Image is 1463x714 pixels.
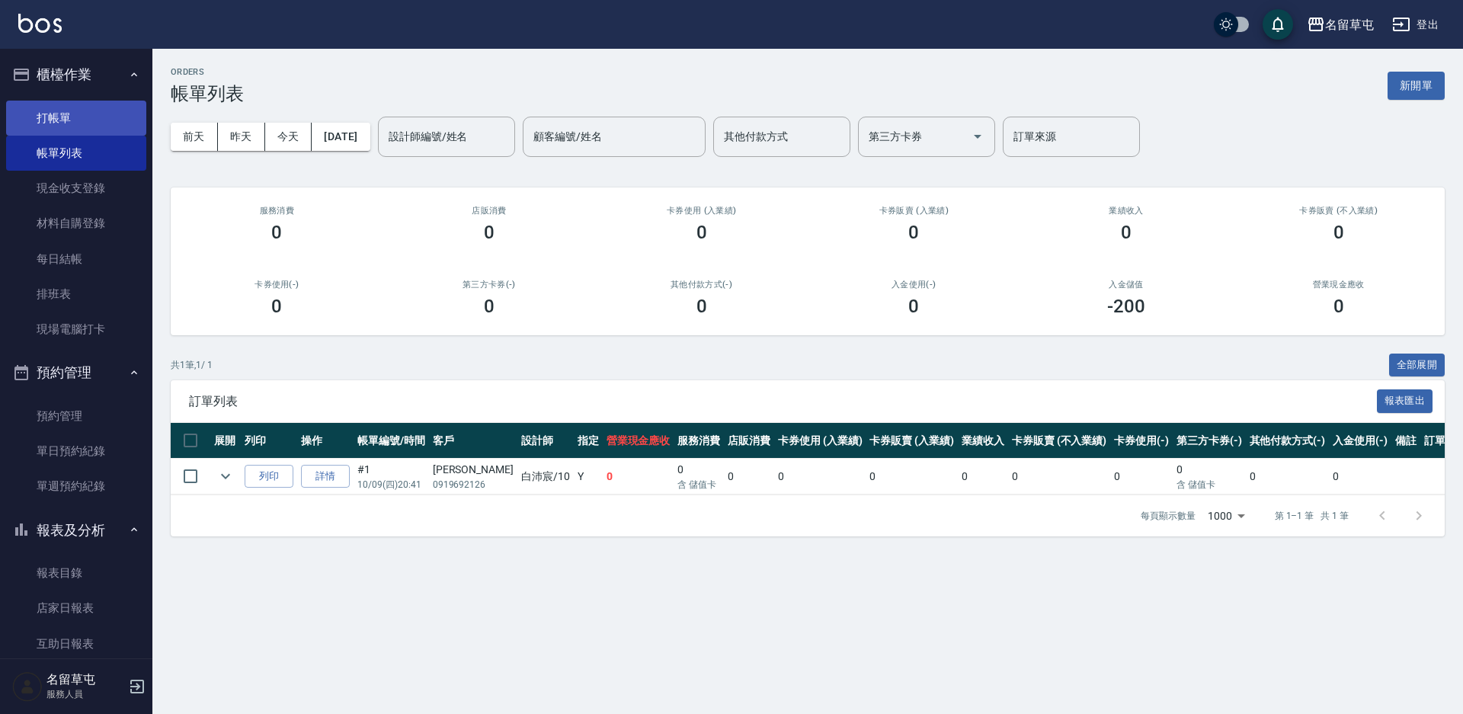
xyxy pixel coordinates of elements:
a: 報表匯出 [1377,393,1433,408]
button: 預約管理 [6,353,146,392]
h2: 業績收入 [1039,206,1215,216]
th: 帳單編號/時間 [354,423,429,459]
p: 10/09 (四) 20:41 [357,478,425,491]
h3: 0 [696,222,707,243]
h2: ORDERS [171,67,244,77]
td: #1 [354,459,429,495]
h3: 0 [1333,222,1344,243]
td: 0 [1110,459,1173,495]
td: 0 [774,459,866,495]
a: 每日結帳 [6,242,146,277]
div: 名留草屯 [1325,15,1374,34]
th: 指定 [574,423,603,459]
th: 卡券販賣 (不入業績) [1008,423,1110,459]
button: 櫃檯作業 [6,55,146,94]
h3: 0 [696,296,707,317]
a: 預約管理 [6,399,146,434]
div: [PERSON_NAME] [433,462,514,478]
td: 0 [866,459,958,495]
h3: -200 [1107,296,1145,317]
p: 共 1 筆, 1 / 1 [171,358,213,372]
h2: 入金儲值 [1039,280,1215,290]
th: 入金使用(-) [1329,423,1391,459]
h2: 卡券販賣 (不入業績) [1250,206,1426,216]
h2: 營業現金應收 [1250,280,1426,290]
a: 材料自購登錄 [6,206,146,241]
p: 含 儲值卡 [1176,478,1242,491]
th: 營業現金應收 [603,423,674,459]
h3: 帳單列表 [171,83,244,104]
h2: 卡券販賣 (入業績) [826,206,1002,216]
button: 新開單 [1388,72,1445,100]
h2: 卡券使用(-) [189,280,365,290]
button: 報表及分析 [6,511,146,550]
button: save [1263,9,1293,40]
button: 全部展開 [1389,354,1445,377]
button: Open [965,124,990,149]
button: 今天 [265,123,312,151]
h2: 店販消費 [402,206,578,216]
button: [DATE] [312,123,370,151]
h3: 0 [484,222,495,243]
a: 現金收支登錄 [6,171,146,206]
h2: 第三方卡券(-) [402,280,578,290]
a: 互助日報表 [6,626,146,661]
a: 帳單列表 [6,136,146,171]
h3: 服務消費 [189,206,365,216]
th: 業績收入 [958,423,1008,459]
button: 登出 [1386,11,1445,39]
h2: 卡券使用 (入業績) [613,206,789,216]
h3: 0 [908,222,919,243]
th: 卡券使用 (入業績) [774,423,866,459]
td: 0 [1173,459,1246,495]
a: 排班表 [6,277,146,312]
p: 第 1–1 筆 共 1 筆 [1275,509,1349,523]
th: 卡券使用(-) [1110,423,1173,459]
button: 前天 [171,123,218,151]
p: 0919692126 [433,478,514,491]
td: 0 [958,459,1008,495]
h3: 0 [271,296,282,317]
button: expand row [214,465,237,488]
h3: 0 [484,296,495,317]
div: 1000 [1202,495,1250,536]
h3: 0 [1333,296,1344,317]
h3: 0 [1121,222,1132,243]
td: Y [574,459,603,495]
a: 報表目錄 [6,556,146,591]
img: Logo [18,14,62,33]
td: 0 [1246,459,1330,495]
button: 名留草屯 [1301,9,1380,40]
a: 單週預約紀錄 [6,469,146,504]
a: 現場電腦打卡 [6,312,146,347]
th: 其他付款方式(-) [1246,423,1330,459]
p: 每頁顯示數量 [1141,509,1196,523]
th: 第三方卡券(-) [1173,423,1246,459]
button: 列印 [245,465,293,488]
a: 打帳單 [6,101,146,136]
a: 單日預約紀錄 [6,434,146,469]
h2: 其他付款方式(-) [613,280,789,290]
a: 店家日報表 [6,591,146,626]
h5: 名留草屯 [46,672,124,687]
p: 服務人員 [46,687,124,701]
h3: 0 [271,222,282,243]
th: 展開 [210,423,241,459]
td: 0 [724,459,774,495]
img: Person [12,671,43,702]
p: 含 儲值卡 [677,478,720,491]
th: 設計師 [517,423,574,459]
td: 0 [1329,459,1391,495]
th: 列印 [241,423,297,459]
th: 卡券販賣 (入業績) [866,423,958,459]
td: 白沛宸 /10 [517,459,574,495]
a: 詳情 [301,465,350,488]
th: 店販消費 [724,423,774,459]
td: 0 [1008,459,1110,495]
span: 訂單列表 [189,394,1377,409]
button: 報表匯出 [1377,389,1433,413]
a: 新開單 [1388,78,1445,92]
td: 0 [674,459,724,495]
th: 備註 [1391,423,1420,459]
th: 客戶 [429,423,517,459]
